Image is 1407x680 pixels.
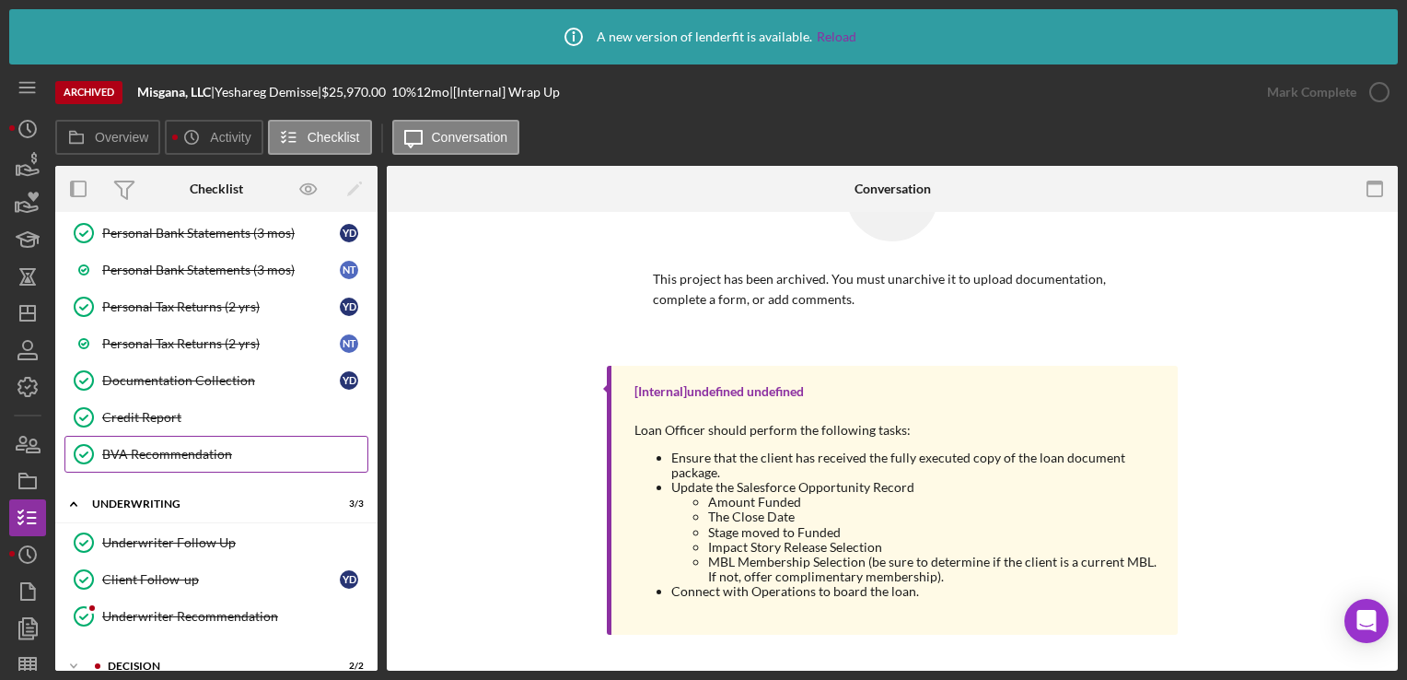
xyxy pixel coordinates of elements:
[64,436,368,473] a: BVA Recommendation
[634,423,1159,438] div: Loan Officer should perform the following tasks:
[708,510,1159,524] li: The Close Date
[102,572,340,587] div: Client Follow-up
[340,224,358,242] div: Y D
[391,85,416,100] div: 10 %
[708,555,1159,584] li: MBL Membership Selection (be sure to determine if the client is a current MBL. If not, offer comp...
[331,498,364,510] div: 3 / 3
[432,130,508,145] label: Conversation
[210,130,250,145] label: Activity
[671,584,1159,599] li: Connect with Operations to board the loan.
[340,570,358,589] div: Y D
[55,81,122,104] div: Archived
[392,120,520,155] button: Conversation
[331,661,364,672] div: 2 / 2
[55,120,160,155] button: Overview
[340,334,358,353] div: N T
[671,451,1159,480] li: Ensure that the client has received the fully executed copy of the loan document package.
[653,269,1132,311] p: This project has been archived. You must unarchive it to upload documentation, complete a form, o...
[92,498,318,510] div: Underwriting
[268,120,372,155] button: Checklist
[64,215,368,252] a: Personal Bank Statements (3 mos)YD
[215,85,321,100] div: Yeshareg Demisse |
[634,384,804,399] div: [Internal] undefined undefined
[102,609,367,624] div: Underwriter Recommendation
[102,373,340,388] div: Documentation Collection
[708,525,1159,540] li: Stage moved to Funded
[1267,74,1356,111] div: Mark Complete
[137,84,211,100] b: Misgana, LLC
[416,85,449,100] div: 12 mo
[817,29,856,44] a: Reload
[102,263,340,277] div: Personal Bank Statements (3 mos)
[95,130,148,145] label: Overview
[64,598,368,635] a: Underwriter Recommendation
[102,299,340,314] div: Personal Tax Returns (2 yrs)
[708,495,1159,510] li: Amount Funded
[190,182,243,196] div: Checklist
[1249,74,1398,111] button: Mark Complete
[64,399,368,436] a: Credit Report
[64,252,368,288] a: Personal Bank Statements (3 mos)NT
[671,480,1159,584] li: Update the Salesforce Opportunity Record
[64,561,368,598] a: Client Follow-upYD
[340,371,358,390] div: Y D
[308,130,360,145] label: Checklist
[64,524,368,561] a: Underwriter Follow Up
[708,540,1159,555] li: Impact Story Release Selection
[64,288,368,325] a: Personal Tax Returns (2 yrs)YD
[1344,599,1389,643] div: Open Intercom Messenger
[321,85,391,100] div: $25,970.00
[102,336,340,351] div: Personal Tax Returns (2 yrs)
[102,226,340,240] div: Personal Bank Statements (3 mos)
[165,120,262,155] button: Activity
[64,362,368,399] a: Documentation CollectionYD
[137,85,215,100] div: |
[340,298,358,316] div: Y D
[340,261,358,279] div: N T
[102,535,367,550] div: Underwriter Follow Up
[449,85,560,100] div: | [Internal] Wrap Up
[102,447,367,462] div: BVA Recommendation
[551,14,856,60] div: A new version of lenderfit is available.
[855,182,931,196] div: Conversation
[102,410,367,425] div: Credit Report
[108,661,318,672] div: Decision
[64,325,368,362] a: Personal Tax Returns (2 yrs)NT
